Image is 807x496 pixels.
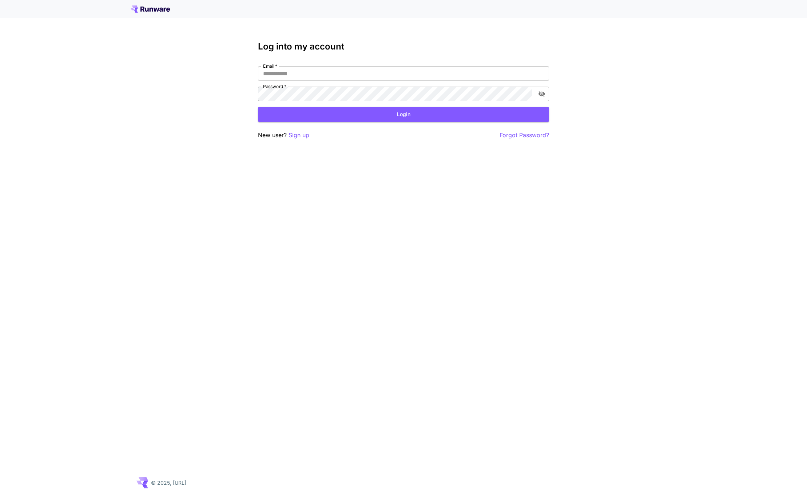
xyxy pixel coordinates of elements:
p: © 2025, [URL] [151,479,186,487]
button: toggle password visibility [535,87,548,100]
label: Email [263,63,277,69]
p: New user? [258,131,309,140]
label: Password [263,83,286,90]
button: Sign up [289,131,309,140]
h3: Log into my account [258,41,549,52]
button: Forgot Password? [500,131,549,140]
button: Login [258,107,549,122]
